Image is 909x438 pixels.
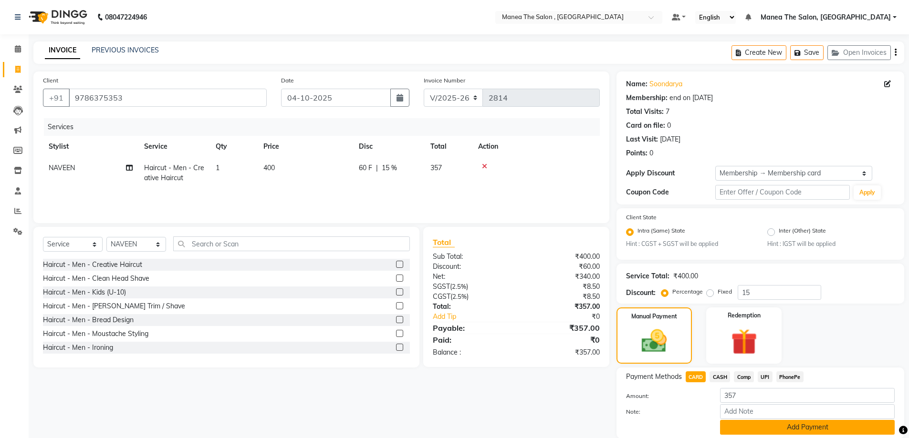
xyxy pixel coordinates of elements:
[452,283,466,290] span: 2.5%
[779,226,826,238] label: Inter (Other) State
[634,326,675,356] img: _cash.svg
[734,371,754,382] span: Comp
[353,136,425,157] th: Disc
[626,271,669,281] div: Service Total:
[426,347,516,357] div: Balance :
[626,93,668,103] div: Membership:
[619,392,713,400] label: Amount:
[673,271,698,281] div: ₹400.00
[827,45,891,60] button: Open Invoices
[426,272,516,282] div: Net:
[433,282,450,291] span: SGST
[43,301,185,311] div: Haircut - Men - [PERSON_NAME] Trim / Shave
[426,282,516,292] div: ( )
[626,288,656,298] div: Discount:
[49,163,75,172] span: NAVEEN
[433,237,455,247] span: Total
[728,311,761,320] label: Redemption
[626,240,753,248] small: Hint : CGST + SGST will be applied
[516,292,607,302] div: ₹8.50
[516,262,607,272] div: ₹60.00
[424,76,465,85] label: Invoice Number
[720,404,895,419] input: Add Note
[359,163,372,173] span: 60 F
[649,148,653,158] div: 0
[761,12,891,22] span: Manea The Salon, [GEOGRAPHIC_DATA]
[626,148,648,158] div: Points:
[667,121,671,131] div: 0
[626,168,716,178] div: Apply Discount
[216,163,219,172] span: 1
[516,272,607,282] div: ₹340.00
[263,163,275,172] span: 400
[376,163,378,173] span: |
[516,282,607,292] div: ₹8.50
[43,274,149,284] div: Haircut - Men - Clean Head Shave
[138,136,210,157] th: Service
[758,371,773,382] span: UPI
[425,136,472,157] th: Total
[69,89,267,107] input: Search by Name/Mobile/Email/Code
[626,187,716,197] div: Coupon Code
[532,312,607,322] div: ₹0
[45,42,80,59] a: INVOICE
[516,347,607,357] div: ₹357.00
[731,45,786,60] button: Create New
[144,163,204,182] span: Haircut - Men - Creative Haircut
[619,407,713,416] label: Note:
[720,388,895,403] input: Amount
[43,136,138,157] th: Stylist
[24,4,90,31] img: logo
[626,79,648,89] div: Name:
[686,371,706,382] span: CARD
[720,420,895,435] button: Add Payment
[43,343,113,353] div: Haircut - Men - Ironing
[472,136,600,157] th: Action
[854,185,881,200] button: Apply
[626,213,657,222] label: Client State
[433,292,450,301] span: CGST
[767,240,895,248] small: Hint : IGST will be applied
[776,371,804,382] span: PhonePe
[516,302,607,312] div: ₹357.00
[516,252,607,262] div: ₹400.00
[626,372,682,382] span: Payment Methods
[452,293,467,300] span: 2.5%
[44,118,607,136] div: Services
[672,287,703,296] label: Percentage
[516,322,607,334] div: ₹357.00
[649,79,682,89] a: Soondarya
[631,312,677,321] label: Manual Payment
[626,121,665,131] div: Card on file:
[718,287,732,296] label: Fixed
[723,326,765,358] img: _gift.svg
[43,260,142,270] div: Haircut - Men - Creative Haircut
[43,329,148,339] div: Haircut - Men - Moustache Styling
[105,4,147,31] b: 08047224946
[382,163,397,173] span: 15 %
[43,287,126,297] div: Haircut - Men - Kids (U-10)
[258,136,353,157] th: Price
[210,136,258,157] th: Qty
[660,134,680,144] div: [DATE]
[43,76,58,85] label: Client
[173,236,410,251] input: Search or Scan
[426,262,516,272] div: Discount:
[426,312,531,322] a: Add Tip
[430,163,442,172] span: 357
[637,226,685,238] label: Intra (Same) State
[715,185,850,200] input: Enter Offer / Coupon Code
[710,371,730,382] span: CASH
[92,46,159,54] a: PREVIOUS INVOICES
[281,76,294,85] label: Date
[43,315,134,325] div: Haircut - Men - Bread Design
[43,89,70,107] button: +91
[426,334,516,346] div: Paid:
[669,93,713,103] div: end on [DATE]
[626,107,664,117] div: Total Visits:
[790,45,824,60] button: Save
[516,334,607,346] div: ₹0
[426,322,516,334] div: Payable:
[426,302,516,312] div: Total:
[426,252,516,262] div: Sub Total:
